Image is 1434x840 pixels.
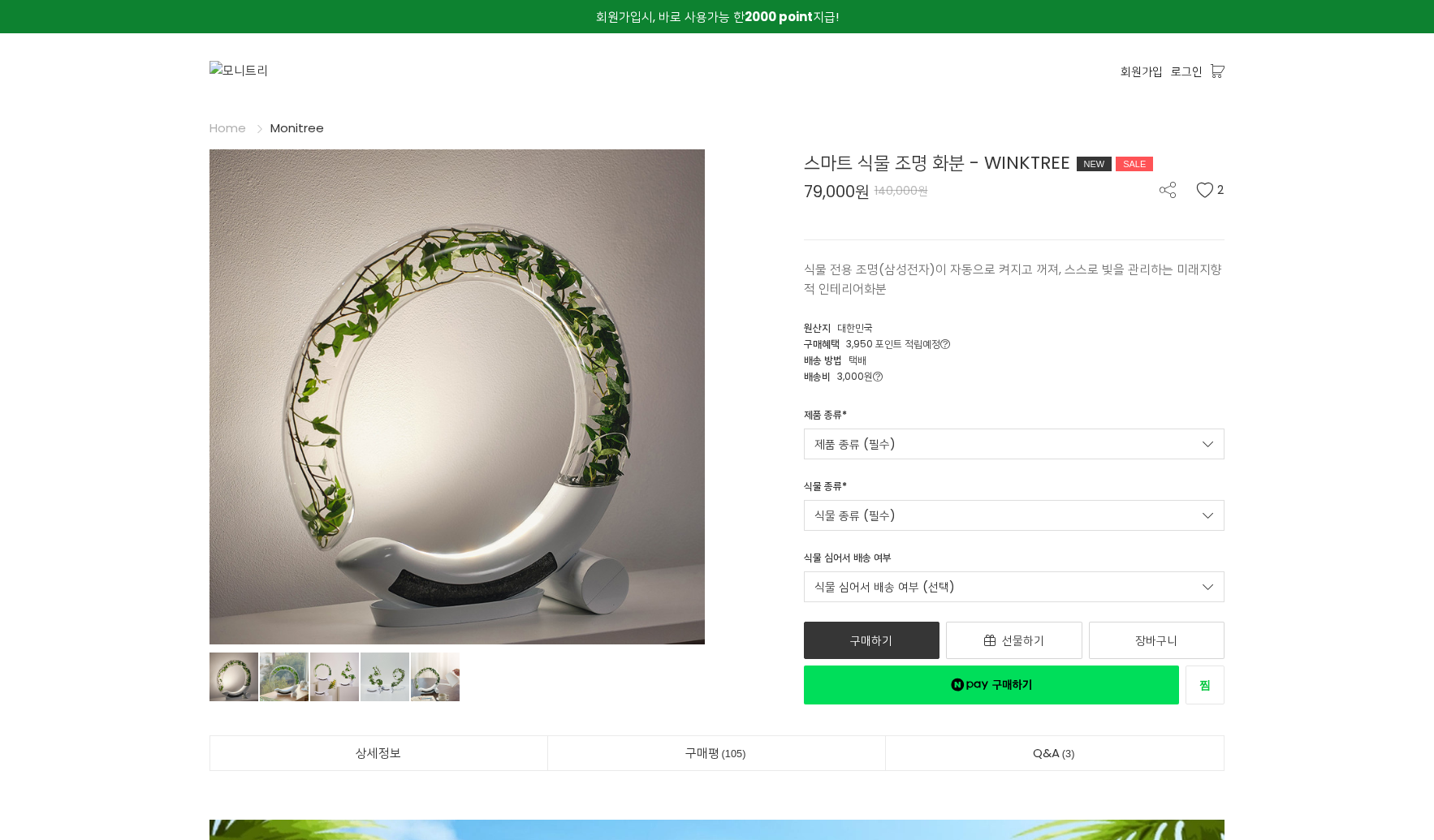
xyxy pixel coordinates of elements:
span: 140,000원 [875,183,928,199]
span: 3 [1060,745,1078,762]
span: 2 [1217,182,1225,198]
span: 3,000원 [837,369,883,383]
span: 선물하기 [1002,632,1044,648]
span: 원산지 [804,321,831,334]
span: 택배 [849,353,866,367]
a: 회원가입 [1121,62,1163,80]
span: 대한민국 [837,321,873,334]
div: NEW [1077,157,1112,171]
span: 3,950 포인트 적립예정 [846,337,950,351]
a: 구매평105 [548,736,886,770]
a: 제품 종류 (필수) [804,429,1225,459]
a: 식물 심어서 배송 여부 (선택) [804,571,1225,602]
p: 식물 전용 조명(삼성전자)이 자동으로 켜지고 꺼져, 스스로 빛을 관리하는 미래지향적 인테리어화분 [804,260,1225,299]
div: 제품 종류 [804,407,847,429]
span: 배송비 [804,369,831,383]
button: 2 [1196,182,1225,198]
span: 구매혜택 [804,337,840,351]
span: 105 [719,745,749,762]
span: 배송 방법 [804,353,842,367]
a: Monitree [270,119,324,136]
a: 새창 [1186,666,1225,704]
a: 장바구니 [1089,622,1225,659]
strong: 2000 point [745,8,813,25]
div: 식물 종류 [804,479,847,500]
a: 새창 [804,666,1180,704]
div: 스마트 식물 조명 화분 - WINKTREE [804,149,1225,176]
span: 79,000원 [804,183,870,200]
a: Q&A3 [886,736,1224,770]
a: 식물 종류 (필수) [804,500,1225,531]
a: 구매하기 [804,622,940,659]
a: 로그인 [1171,62,1203,80]
a: Home [209,119,246,136]
div: 식물 심어서 배송 여부 [804,550,892,571]
div: SALE [1116,157,1153,171]
a: 상세정보 [210,736,547,770]
a: 선물하기 [946,622,1082,659]
span: 회원가입시, 바로 사용가능 한 지급! [596,8,839,25]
